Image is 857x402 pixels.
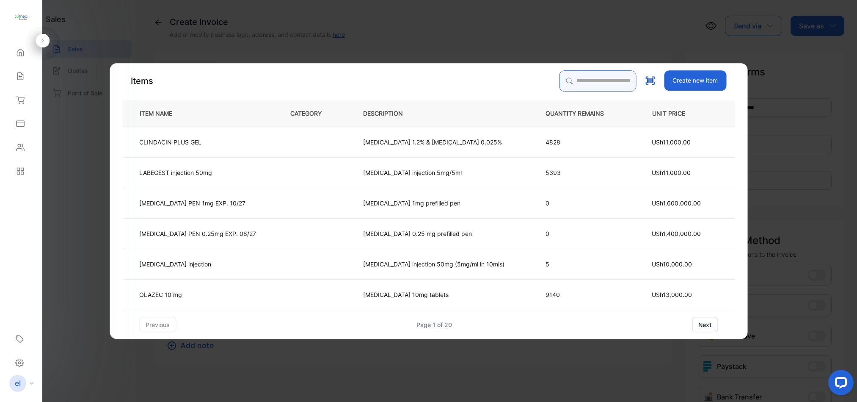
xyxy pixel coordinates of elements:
p: el [15,378,21,389]
button: next [692,317,718,332]
p: [MEDICAL_DATA] injection [139,260,211,269]
p: OLAZEC 10 mg [139,290,187,299]
span: USh11,000.00 [652,169,691,176]
img: logo [15,11,28,24]
p: 5393 [546,168,617,177]
span: USh1,400,000.00 [652,230,701,237]
p: [MEDICAL_DATA] 0.25 mg prefilled pen [363,229,472,238]
p: ITEM NAME [136,109,186,118]
button: Create new item [664,70,726,91]
p: QUANTITY REMAINS [546,109,617,118]
p: [MEDICAL_DATA] PEN 0.25mg EXP. 08/27 [139,229,256,238]
p: [MEDICAL_DATA] PEN 1mg EXP. 10/27 [139,199,245,208]
p: 9140 [546,290,617,299]
p: [MEDICAL_DATA] 10mg tablets [363,290,449,299]
p: [MEDICAL_DATA] 1mg prefilled pen [363,199,460,208]
iframe: LiveChat chat widget [821,366,857,402]
span: USh1,600,000.00 [652,200,701,207]
div: Page 1 of 20 [416,320,452,329]
p: 4828 [546,138,617,147]
span: USh13,000.00 [652,291,692,298]
p: 0 [546,199,617,208]
p: [MEDICAL_DATA] injection 5mg/5ml [363,168,462,177]
p: 5 [546,260,617,269]
p: CATEGORY [290,109,335,118]
button: previous [139,317,176,332]
p: UNIT PRICE [645,109,721,118]
p: [MEDICAL_DATA] injection 50mg (5mg/ml in 10mls) [363,260,504,269]
span: USh11,000.00 [652,139,691,146]
p: DESCRIPTION [363,109,416,118]
p: CLINDACIN PLUS GEL [139,138,201,147]
p: Items [131,75,153,87]
p: [MEDICAL_DATA] 1.2% & [MEDICAL_DATA] 0.025% [363,138,502,147]
span: USh10,000.00 [652,261,692,268]
p: 0 [546,229,617,238]
p: LABEGEST injection 50mg [139,168,212,177]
